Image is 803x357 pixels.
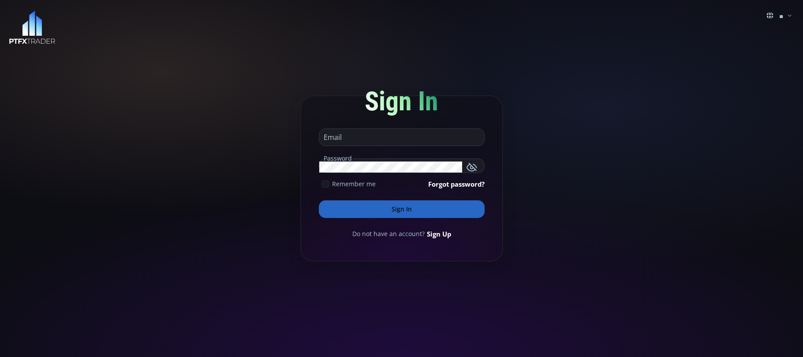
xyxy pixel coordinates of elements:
[428,179,485,189] a: Forgot password?
[9,11,56,45] img: LOGO
[319,200,485,218] button: Sign In
[365,86,438,117] span: Sign In
[319,229,485,239] div: Do not have an account?
[332,179,376,188] span: Remember me
[427,229,451,239] a: Sign Up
